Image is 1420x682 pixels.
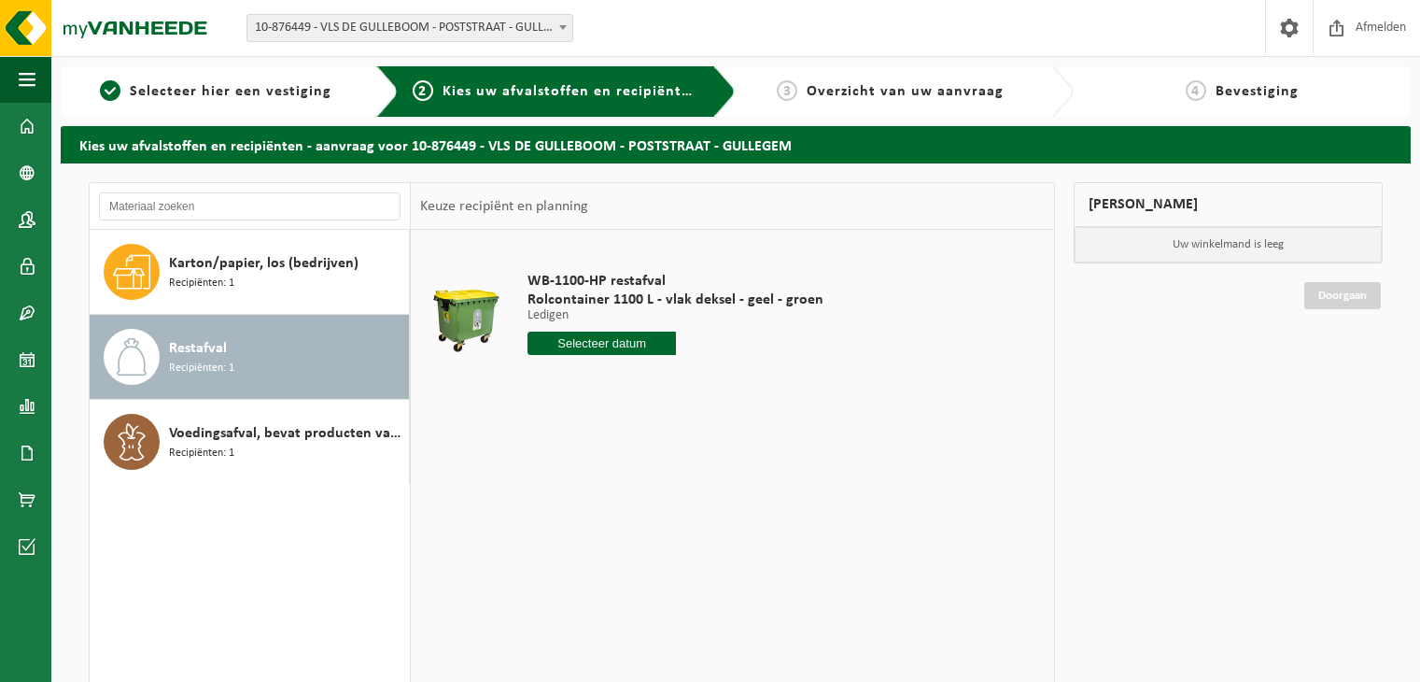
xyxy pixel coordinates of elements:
span: WB-1100-HP restafval [527,272,823,291]
span: 1 [100,80,120,101]
span: Kies uw afvalstoffen en recipiënten [443,84,699,99]
span: 2 [413,80,433,101]
div: [PERSON_NAME] [1074,182,1384,227]
span: 10-876449 - VLS DE GULLEBOOM - POSTSTRAAT - GULLEGEM [246,14,573,42]
span: Voedingsafval, bevat producten van dierlijke oorsprong, onverpakt, categorie 3 [169,422,404,445]
div: Keuze recipiënt en planning [411,183,598,230]
p: Uw winkelmand is leeg [1075,227,1383,263]
span: 10-876449 - VLS DE GULLEBOOM - POSTSTRAAT - GULLEGEM [247,15,572,41]
span: Restafval [169,337,227,360]
span: Recipiënten: 1 [169,275,234,292]
span: Recipiënten: 1 [169,445,234,462]
a: Doorgaan [1304,282,1381,309]
iframe: chat widget [9,641,312,682]
input: Selecteer datum [527,332,676,355]
button: Restafval Recipiënten: 1 [90,315,410,400]
span: Rolcontainer 1100 L - vlak deksel - geel - groen [527,291,823,309]
input: Materiaal zoeken [99,192,401,220]
span: Recipiënten: 1 [169,360,234,377]
h2: Kies uw afvalstoffen en recipiënten - aanvraag voor 10-876449 - VLS DE GULLEBOOM - POSTSTRAAT - G... [61,126,1411,163]
p: Ledigen [527,309,823,322]
button: Karton/papier, los (bedrijven) Recipiënten: 1 [90,230,410,315]
span: Bevestiging [1216,84,1299,99]
span: Selecteer hier een vestiging [130,84,331,99]
span: 3 [777,80,797,101]
span: Karton/papier, los (bedrijven) [169,252,359,275]
span: Overzicht van uw aanvraag [807,84,1004,99]
button: Voedingsafval, bevat producten van dierlijke oorsprong, onverpakt, categorie 3 Recipiënten: 1 [90,400,410,484]
span: 4 [1186,80,1206,101]
a: 1Selecteer hier een vestiging [70,80,361,103]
